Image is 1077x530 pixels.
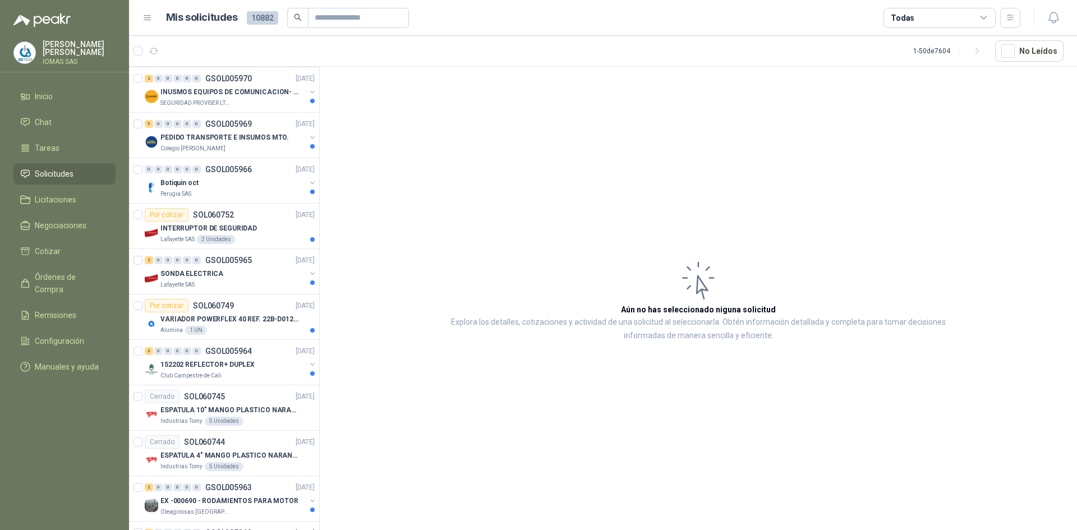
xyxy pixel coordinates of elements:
[296,437,315,448] p: [DATE]
[205,120,252,128] p: GSOL005969
[35,116,52,128] span: Chat
[205,347,252,355] p: GSOL005964
[173,347,182,355] div: 0
[129,294,319,340] a: Por cotizarSOL060749[DATE] Company LogoVARIADOR POWERFLEX 40 REF. 22B-D012N104Alumina1 UN
[193,302,234,310] p: SOL060749
[35,219,86,232] span: Negociaciones
[995,40,1064,62] button: No Leídos
[160,360,255,370] p: 152202 REFLECTOR+ DUPLEX
[166,10,238,26] h1: Mis solicitudes
[145,408,158,421] img: Company Logo
[145,254,317,289] a: 2 0 0 0 0 0 GSOL005965[DATE] Company LogoSONDA ELECTRICALafayette SAS
[192,347,201,355] div: 0
[296,391,315,402] p: [DATE]
[173,256,182,264] div: 0
[35,361,99,373] span: Manuales y ayuda
[164,347,172,355] div: 0
[13,266,116,300] a: Órdenes de Compra
[35,168,73,180] span: Solicitudes
[160,462,202,471] p: Industrias Tomy
[160,87,300,98] p: INUSMOS EQUIPOS DE COMUNICACION- DGP 8550
[173,75,182,82] div: 0
[35,245,61,257] span: Cotizar
[432,316,965,343] p: Explora los detalles, cotizaciones y actividad de una solicitud al seleccionarla. Obtén informaci...
[160,508,231,517] p: Oleaginosas [GEOGRAPHIC_DATA][PERSON_NAME]
[35,142,59,154] span: Tareas
[160,371,222,380] p: Club Campestre de Cali
[145,135,158,149] img: Company Logo
[145,226,158,239] img: Company Logo
[160,269,223,279] p: SONDA ELECTRICA
[160,223,257,234] p: INTERRUPTOR DE SEGURIDAD
[129,385,319,431] a: CerradoSOL060745[DATE] Company LogoESPATULA 10" MANGO PLASTICO NARANJA MARCA TRUPPERIndustrias To...
[35,90,53,103] span: Inicio
[183,75,191,82] div: 0
[192,120,201,128] div: 0
[145,453,158,467] img: Company Logo
[891,12,914,24] div: Todas
[160,178,199,188] p: Botiquin oct
[205,417,243,426] div: 5 Unidades
[192,256,201,264] div: 0
[164,120,172,128] div: 0
[173,483,182,491] div: 0
[145,90,158,103] img: Company Logo
[145,347,153,355] div: 3
[14,42,35,63] img: Company Logo
[145,390,179,403] div: Cerrado
[913,42,986,60] div: 1 - 50 de 7604
[192,75,201,82] div: 0
[173,165,182,173] div: 0
[13,137,116,159] a: Tareas
[296,482,315,493] p: [DATE]
[205,483,252,491] p: GSOL005963
[296,73,315,84] p: [DATE]
[35,309,76,321] span: Remisiones
[145,181,158,194] img: Company Logo
[294,13,302,21] span: search
[205,256,252,264] p: GSOL005965
[197,235,236,244] div: 2 Unidades
[13,305,116,326] a: Remisiones
[145,165,153,173] div: 0
[13,215,116,236] a: Negociaciones
[160,99,231,108] p: SEGURIDAD PROVISER LTDA
[160,314,300,325] p: VARIADOR POWERFLEX 40 REF. 22B-D012N104
[173,120,182,128] div: 0
[35,335,84,347] span: Configuración
[160,132,289,143] p: PEDIDO TRANSPORTE E INSUMOS MTO.
[247,11,278,25] span: 10882
[296,346,315,357] p: [DATE]
[184,393,225,400] p: SOL060745
[183,483,191,491] div: 0
[145,163,317,199] a: 0 0 0 0 0 0 GSOL005966[DATE] Company LogoBotiquin octPerugia SAS
[160,496,298,506] p: EX -000690 - RODAMIENTOS PARA MOTOR
[296,164,315,175] p: [DATE]
[160,235,195,244] p: Lafayette SAS
[43,58,116,65] p: IOMAS SAS
[296,301,315,311] p: [DATE]
[13,330,116,352] a: Configuración
[145,208,188,222] div: Por cotizar
[183,256,191,264] div: 0
[13,13,71,27] img: Logo peakr
[164,483,172,491] div: 0
[129,431,319,476] a: CerradoSOL060744[DATE] Company LogoESPATULA 4" MANGO PLASTICO NARANJA MARCA TRUPPERIndustrias Tom...
[13,241,116,262] a: Cotizar
[145,120,153,128] div: 5
[183,165,191,173] div: 0
[13,356,116,377] a: Manuales y ayuda
[164,256,172,264] div: 0
[164,75,172,82] div: 0
[185,326,207,335] div: 1 UN
[145,483,153,491] div: 2
[145,499,158,512] img: Company Logo
[154,120,163,128] div: 0
[205,75,252,82] p: GSOL005970
[145,435,179,449] div: Cerrado
[13,189,116,210] a: Licitaciones
[160,450,300,461] p: ESPATULA 4" MANGO PLASTICO NARANJA MARCA TRUPPER
[145,299,188,312] div: Por cotizar
[13,163,116,185] a: Solicitudes
[154,256,163,264] div: 0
